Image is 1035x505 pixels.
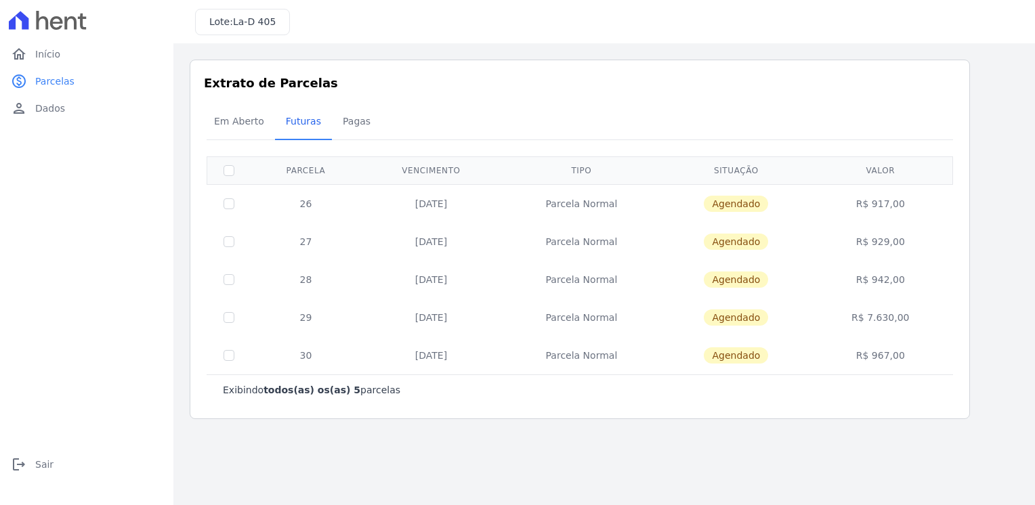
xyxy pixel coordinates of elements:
[335,108,379,135] span: Pagas
[209,15,276,29] h3: Lote:
[223,383,400,397] p: Exibindo parcelas
[275,105,332,140] a: Futuras
[35,47,60,61] span: Início
[11,46,27,62] i: home
[35,458,54,471] span: Sair
[811,184,950,223] td: R$ 917,00
[251,261,361,299] td: 28
[35,102,65,115] span: Dados
[501,223,662,261] td: Parcela Normal
[361,261,501,299] td: [DATE]
[278,108,329,135] span: Futuras
[203,105,275,140] a: Em Aberto
[263,385,360,395] b: todos(as) os(as) 5
[5,41,168,68] a: homeInício
[361,223,501,261] td: [DATE]
[811,223,950,261] td: R$ 929,00
[251,336,361,374] td: 30
[11,73,27,89] i: paid
[811,299,950,336] td: R$ 7.630,00
[704,234,768,250] span: Agendado
[5,451,168,478] a: logoutSair
[501,184,662,223] td: Parcela Normal
[662,156,811,184] th: Situação
[5,68,168,95] a: paidParcelas
[11,456,27,473] i: logout
[361,184,501,223] td: [DATE]
[811,336,950,374] td: R$ 967,00
[361,336,501,374] td: [DATE]
[704,196,768,212] span: Agendado
[251,156,361,184] th: Parcela
[501,156,662,184] th: Tipo
[501,299,662,336] td: Parcela Normal
[251,223,361,261] td: 27
[811,261,950,299] td: R$ 942,00
[204,74,956,92] h3: Extrato de Parcelas
[5,95,168,122] a: personDados
[704,309,768,326] span: Agendado
[361,299,501,336] td: [DATE]
[11,100,27,116] i: person
[332,105,381,140] a: Pagas
[251,184,361,223] td: 26
[811,156,950,184] th: Valor
[361,156,501,184] th: Vencimento
[206,108,272,135] span: Em Aberto
[501,261,662,299] td: Parcela Normal
[704,347,768,364] span: Agendado
[251,299,361,336] td: 29
[501,336,662,374] td: Parcela Normal
[233,16,276,27] span: La-D 405
[35,74,75,88] span: Parcelas
[704,271,768,288] span: Agendado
